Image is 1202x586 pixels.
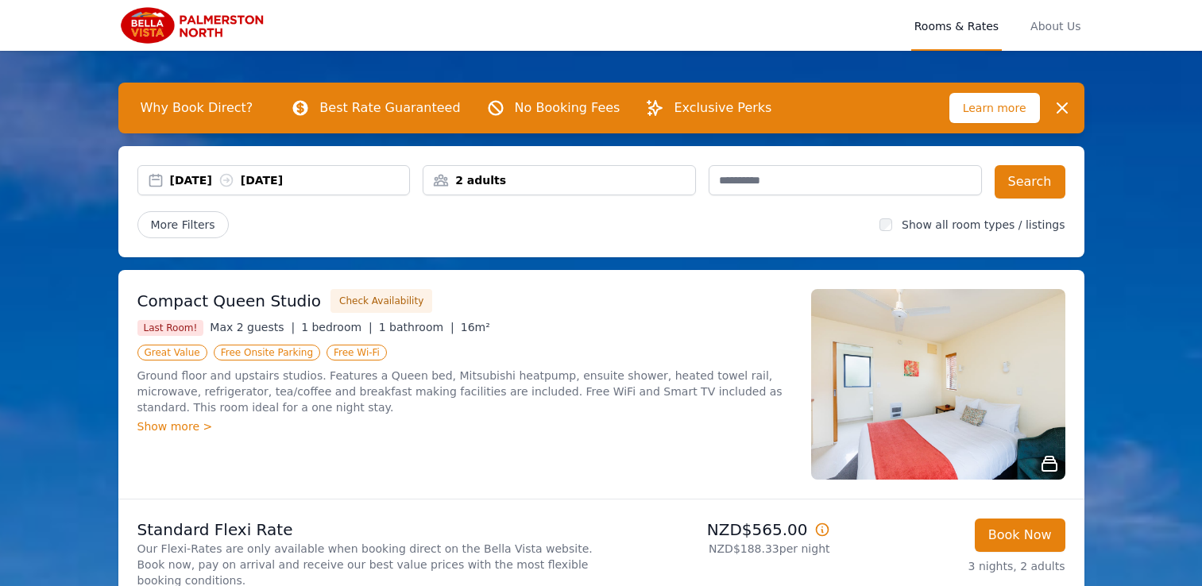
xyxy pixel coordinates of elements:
div: [DATE] [DATE] [170,172,410,188]
p: Best Rate Guaranteed [319,98,460,118]
button: Search [995,165,1065,199]
img: Bella Vista Palmerston North [118,6,272,44]
p: Exclusive Perks [674,98,771,118]
span: 16m² [461,321,490,333]
h3: Compact Queen Studio [137,290,322,312]
p: NZD$188.33 per night [608,541,830,557]
span: Great Value [137,345,207,360]
span: 1 bedroom | [301,321,373,333]
span: Last Room! [137,320,204,336]
p: 3 nights, 2 adults [843,558,1065,574]
label: Show all room types / listings [902,218,1065,231]
button: Check Availability [330,289,432,313]
span: More Filters [137,211,229,238]
span: Why Book Direct? [128,92,266,124]
span: Free Onsite Parking [214,345,320,360]
div: Show more > [137,418,792,434]
span: Free Wi-Fi [327,345,387,360]
button: Book Now [975,519,1065,552]
span: Max 2 guests | [210,321,295,333]
span: Learn more [949,93,1040,123]
p: Ground floor and upstairs studios. Features a Queen bed, Mitsubishi heatpump, ensuite shower, hea... [137,368,792,415]
p: Standard Flexi Rate [137,519,595,541]
p: NZD$565.00 [608,519,830,541]
p: No Booking Fees [515,98,620,118]
div: 2 adults [423,172,695,188]
span: 1 bathroom | [379,321,454,333]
